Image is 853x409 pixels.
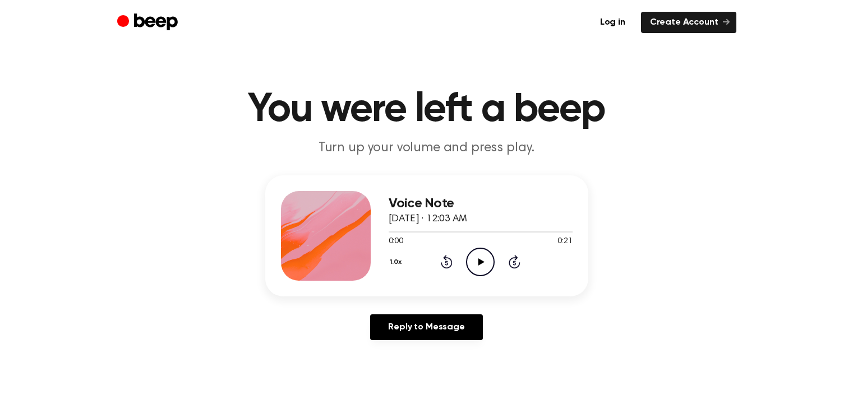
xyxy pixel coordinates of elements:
[140,90,714,130] h1: You were left a beep
[389,236,403,248] span: 0:00
[370,314,482,340] a: Reply to Message
[211,139,642,157] p: Turn up your volume and press play.
[389,196,573,211] h3: Voice Note
[641,12,736,33] a: Create Account
[389,214,467,224] span: [DATE] · 12:03 AM
[117,12,181,34] a: Beep
[591,12,634,33] a: Log in
[557,236,572,248] span: 0:21
[389,253,406,272] button: 1.0x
